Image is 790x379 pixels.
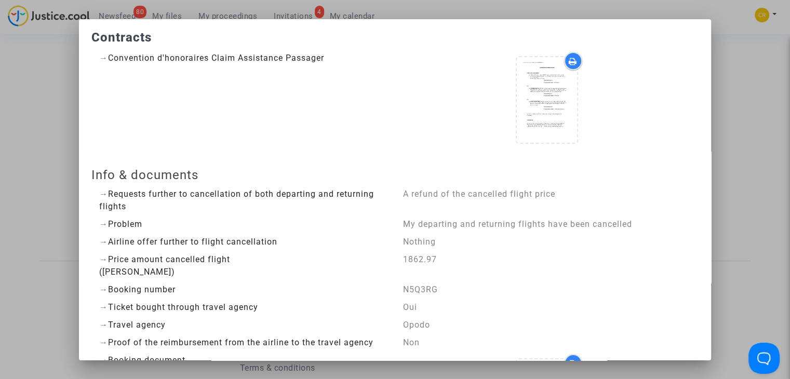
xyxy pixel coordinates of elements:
span: → [99,237,108,247]
div: Price amount cancelled flight [99,253,387,266]
span: Opodo [403,320,430,330]
span: 1862.97 [403,254,436,264]
div: Ticket bought through travel agency [99,301,387,314]
span: → [99,337,108,347]
span: Nothing [403,237,435,247]
span: Oui [403,302,417,312]
span: Non [403,337,419,347]
div: Airline offer further to flight cancellation [99,236,387,248]
span: → [99,53,108,63]
div: Proof of the reimbursement from the airline to the travel agency [99,336,387,349]
div: Requests further to cancellation of both departing and returning flights [99,188,387,213]
div: ([PERSON_NAME]) [99,266,387,278]
iframe: Help Scout Beacon - Open [748,343,780,374]
div: Booking document [99,354,387,367]
span: A refund of the cancelled flight price [403,189,555,199]
span: → [99,254,108,264]
div: Travel agency [99,319,387,331]
div: Problem [99,218,387,231]
span: N5Q3RG [403,285,437,294]
span: → [99,302,108,312]
b: Contracts [91,30,152,45]
span: → [99,320,108,330]
span: My departing and returning flights have been cancelled [403,219,632,229]
span: → [99,355,108,365]
div: Booking number [99,283,387,296]
div: Convention d'honoraires Claim Assistance Passager [99,52,387,64]
span: → [99,219,108,229]
h3: Info & documents [91,168,699,183]
span: → [99,285,108,294]
span: → [99,189,108,199]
